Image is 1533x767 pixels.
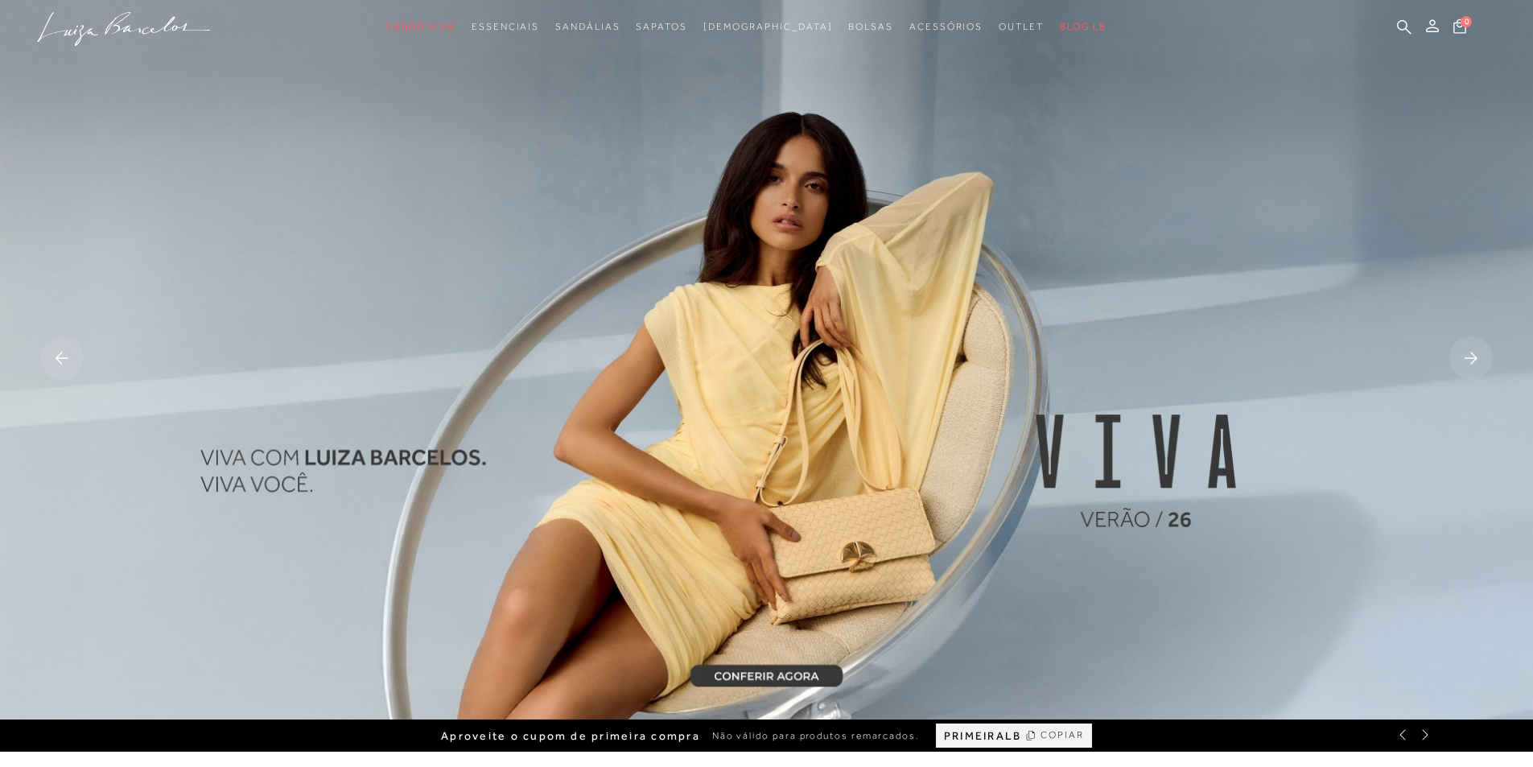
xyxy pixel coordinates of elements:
a: noSubCategoriesText [848,12,893,42]
span: Aproveite o cupom de primeira compra [441,729,700,743]
span: COPIAR [1041,728,1084,743]
span: PRIMEIRALB [944,729,1021,743]
span: Verão Viva [386,21,455,32]
span: Essenciais [472,21,539,32]
a: noSubCategoriesText [703,12,833,42]
span: 0 [1461,16,1472,27]
a: noSubCategoriesText [909,12,983,42]
span: Sandálias [555,21,620,32]
span: Não válido para produtos remarcados. [712,729,920,743]
span: [DEMOGRAPHIC_DATA] [703,21,833,32]
span: BLOG LB [1060,21,1106,32]
a: noSubCategoriesText [555,12,620,42]
a: noSubCategoriesText [472,12,539,42]
a: noSubCategoriesText [386,12,455,42]
span: Outlet [999,21,1044,32]
span: Bolsas [848,21,893,32]
span: Sapatos [636,21,686,32]
button: 0 [1449,18,1471,39]
span: Acessórios [909,21,983,32]
a: BLOG LB [1060,12,1106,42]
a: noSubCategoriesText [999,12,1044,42]
a: noSubCategoriesText [636,12,686,42]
